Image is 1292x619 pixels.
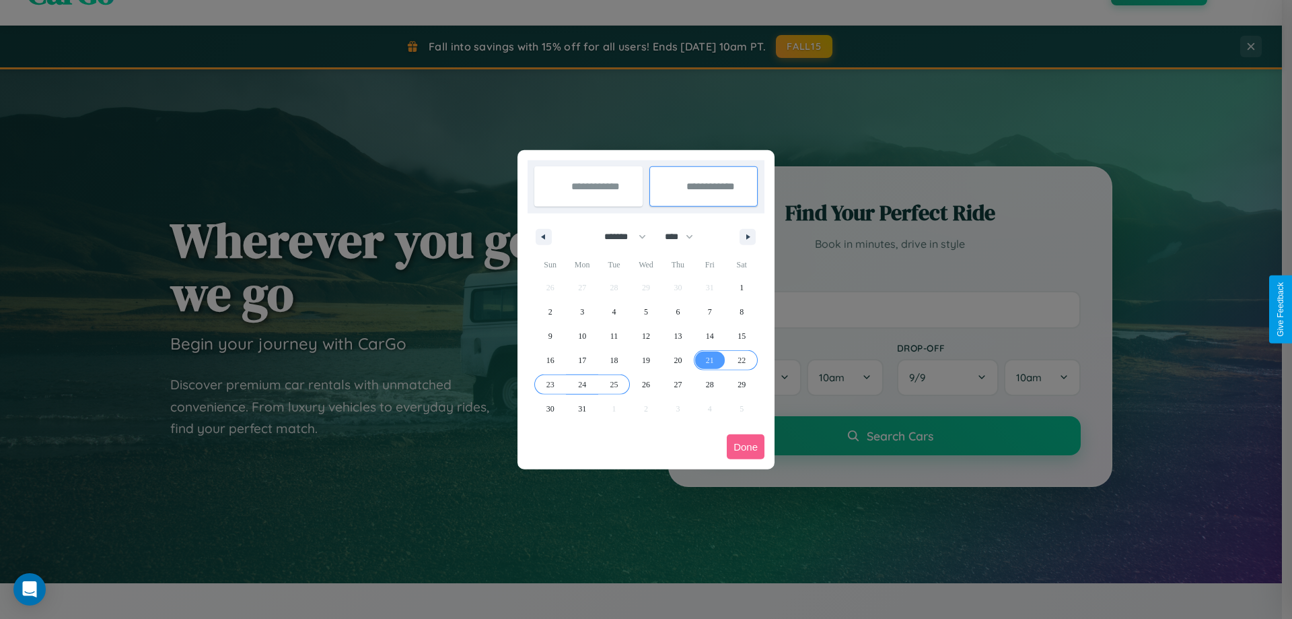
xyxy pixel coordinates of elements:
[726,372,758,397] button: 29
[566,324,598,348] button: 10
[706,324,714,348] span: 14
[578,372,586,397] span: 24
[738,348,746,372] span: 22
[642,372,650,397] span: 26
[694,324,725,348] button: 14
[630,372,661,397] button: 26
[674,324,682,348] span: 13
[727,434,764,459] button: Done
[726,324,758,348] button: 15
[612,300,616,324] span: 4
[726,275,758,300] button: 1
[534,324,566,348] button: 9
[546,372,554,397] span: 23
[694,348,725,372] button: 21
[662,348,694,372] button: 20
[534,372,566,397] button: 23
[676,300,680,324] span: 6
[580,300,584,324] span: 3
[662,254,694,275] span: Thu
[598,300,630,324] button: 4
[740,300,744,324] span: 8
[566,372,598,397] button: 24
[534,254,566,275] span: Sun
[546,348,554,372] span: 16
[740,275,744,300] span: 1
[578,348,586,372] span: 17
[534,348,566,372] button: 16
[630,300,661,324] button: 5
[578,324,586,348] span: 10
[674,348,682,372] span: 20
[642,348,650,372] span: 19
[674,372,682,397] span: 27
[726,348,758,372] button: 22
[706,372,714,397] span: 28
[630,348,661,372] button: 19
[534,397,566,421] button: 30
[566,254,598,275] span: Mon
[610,348,618,372] span: 18
[566,300,598,324] button: 3
[694,254,725,275] span: Fri
[706,348,714,372] span: 21
[738,372,746,397] span: 29
[630,324,661,348] button: 12
[546,397,554,421] span: 30
[662,300,694,324] button: 6
[566,348,598,372] button: 17
[598,324,630,348] button: 11
[738,324,746,348] span: 15
[644,300,648,324] span: 5
[662,324,694,348] button: 13
[708,300,712,324] span: 7
[610,324,618,348] span: 11
[610,372,618,397] span: 25
[13,573,46,606] div: Open Intercom Messenger
[694,300,725,324] button: 7
[578,397,586,421] span: 31
[598,254,630,275] span: Tue
[598,348,630,372] button: 18
[598,372,630,397] button: 25
[630,254,661,275] span: Wed
[548,324,552,348] span: 9
[726,300,758,324] button: 8
[566,397,598,421] button: 31
[642,324,650,348] span: 12
[694,372,725,397] button: 28
[726,254,758,275] span: Sat
[1276,282,1285,337] div: Give Feedback
[548,300,552,324] span: 2
[534,300,566,324] button: 2
[662,372,694,397] button: 27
